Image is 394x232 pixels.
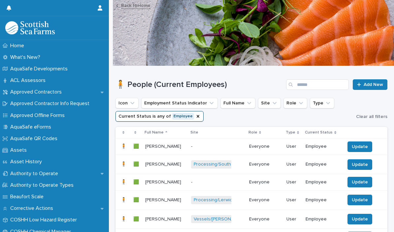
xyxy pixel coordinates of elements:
[145,142,182,149] p: [PERSON_NAME]
[8,100,95,107] p: Approved Contractor Info Request
[115,190,387,210] tr: 🧍🧍 🟩🟩 [PERSON_NAME][PERSON_NAME] Processing/Lerwick Factory (Gremista) EveryoneUserEmployeeUpdate
[8,135,63,142] p: AquaSafe QR Codes
[121,160,128,167] p: 🧍
[8,77,51,84] p: ACL Assessors
[194,216,285,222] a: Vessels/[PERSON_NAME] [PERSON_NAME]
[249,179,281,185] p: Everyone
[8,182,79,188] p: Authority to Operate Types
[115,80,283,90] h1: 🧍 People (Current Employees)
[191,179,238,185] p: -
[347,195,372,205] button: Update
[8,194,49,200] p: Beaufort Scale
[115,155,387,174] tr: 🧍🧍 🟩🟩 [PERSON_NAME][PERSON_NAME] Processing/South Shian Factory EveryoneUserEmployeeUpdate
[249,162,281,167] p: Everyone
[8,124,56,130] p: AquaSafe eForms
[194,162,261,167] a: Processing/South Shian Factory
[286,144,300,149] p: User
[133,142,140,149] p: 🟩
[248,129,257,136] p: Role
[306,179,340,185] p: Employee
[121,196,128,203] p: 🧍
[8,147,32,153] p: Assets
[286,79,349,90] input: Search
[347,214,372,224] button: Update
[347,159,372,170] button: Update
[115,210,387,229] tr: 🧍🧍 🟩🟩 [PERSON_NAME][PERSON_NAME] Vessels/[PERSON_NAME] [PERSON_NAME] EveryoneUserEmployeeUpdate
[352,161,368,168] span: Update
[8,171,63,177] p: Authority to Operate
[121,178,128,185] p: 🧍
[347,141,372,152] button: Update
[347,177,372,187] button: Update
[145,129,164,136] p: Full Name
[364,82,383,87] span: Add New
[5,21,55,34] img: bPIBxiqnSb2ggTQWdOVV
[306,216,340,222] p: Employee
[286,197,300,203] p: User
[286,216,300,222] p: User
[249,216,281,222] p: Everyone
[8,89,67,95] p: Approved Contractors
[8,159,47,165] p: Asset History
[115,111,204,122] button: Current Status
[352,197,368,203] span: Update
[141,98,218,108] button: Employment Status Indicator
[352,216,368,222] span: Update
[306,162,340,167] p: Employee
[121,142,128,149] p: 🧍
[133,160,140,167] p: 🟩
[8,66,73,72] p: AquaSafe Developments
[249,144,281,149] p: Everyone
[145,160,182,167] p: [PERSON_NAME]
[352,143,368,150] span: Update
[191,144,238,149] p: -
[286,179,300,185] p: User
[286,129,295,136] p: Type
[133,178,140,185] p: 🟩
[8,205,58,212] p: Corrective Actions
[249,197,281,203] p: Everyone
[353,79,387,90] a: Add New
[352,179,368,185] span: Update
[115,98,139,108] button: Icon
[306,144,340,149] p: Employee
[121,215,128,222] p: 🧍
[306,197,340,203] p: Employee
[8,43,29,49] p: Home
[115,174,387,190] tr: 🧍🧍 🟩🟩 [PERSON_NAME][PERSON_NAME] -EveryoneUserEmployeeUpdate
[356,114,387,119] span: Clear all filters
[145,178,182,185] p: [PERSON_NAME]
[194,197,274,203] a: Processing/Lerwick Factory (Gremista)
[8,112,70,119] p: Approved Offline Forms
[145,196,182,203] p: [PERSON_NAME]
[190,129,198,136] p: Site
[258,98,281,108] button: Site
[220,98,255,108] button: Full Name
[115,138,387,155] tr: 🧍🧍 🟩🟩 [PERSON_NAME][PERSON_NAME] -EveryoneUserEmployeeUpdate
[133,215,140,222] p: 🟩
[121,1,150,9] a: Back toHome
[305,129,333,136] p: Current Status
[286,162,300,167] p: User
[8,217,82,223] p: COSHH Low Hazard Register
[353,112,387,122] button: Clear all filters
[8,54,46,60] p: What's New?
[310,98,334,108] button: Type
[283,98,307,108] button: Role
[145,215,182,222] p: [PERSON_NAME]
[133,196,140,203] p: 🟩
